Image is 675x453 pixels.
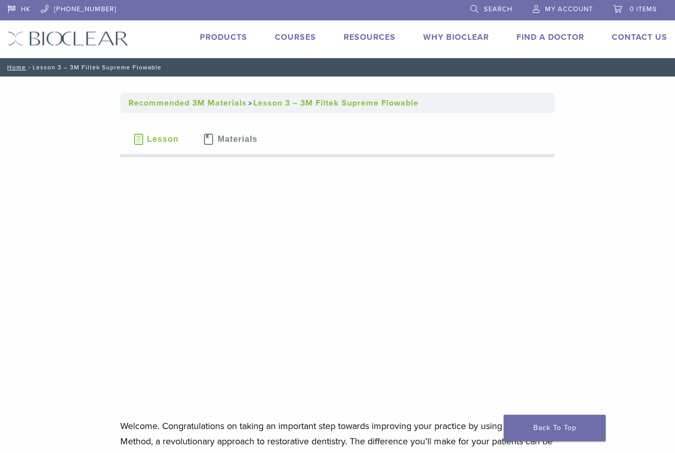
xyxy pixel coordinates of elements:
[218,135,257,143] span: Materials
[26,65,33,70] span: /
[128,98,247,108] a: Recommended 3M Materials
[344,32,396,42] a: Resources
[147,135,178,143] span: Lesson
[275,32,316,42] a: Courses
[8,31,128,46] img: Bioclear
[120,173,555,418] iframe: vimeo-player
[4,64,26,71] a: Home
[630,5,657,13] span: 0 items
[504,415,606,441] a: Back To Top
[253,98,419,108] a: Lesson 3 – 3M Filtek Supreme Flowable
[423,32,489,42] a: Why Bioclear
[516,32,584,42] a: Find A Doctor
[484,5,512,13] span: Search
[200,32,247,42] a: Products
[545,5,593,13] span: My Account
[612,32,667,42] a: Contact Us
